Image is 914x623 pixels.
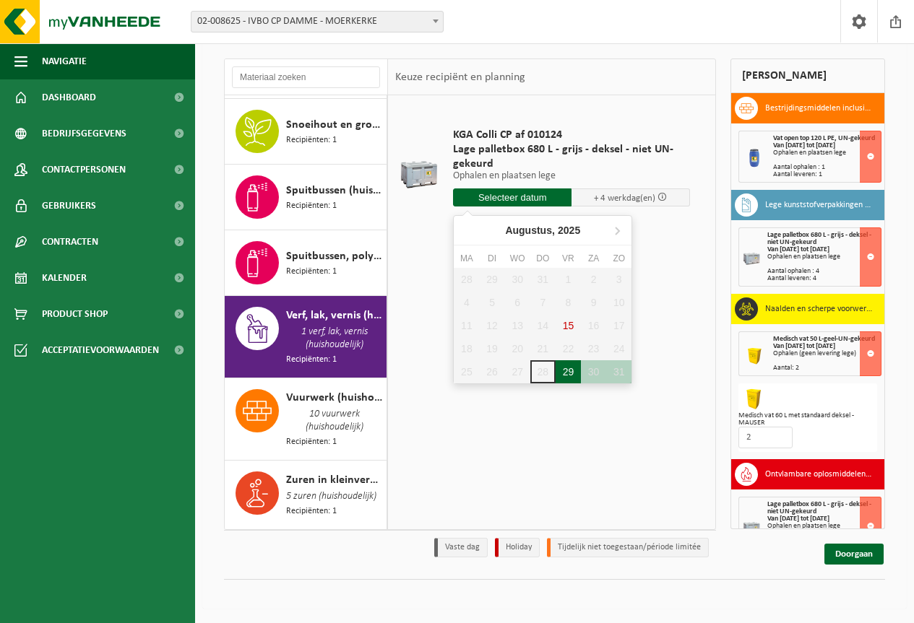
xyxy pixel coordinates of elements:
button: Spuitbussen, polyurethaan (PU) (huishoudelijk) Recipiënten: 1 [225,230,387,296]
span: Medisch vat 50 L-geel-UN-gekeurd [773,335,875,343]
span: Lage palletbox 680 L - grijs - deksel - niet UN-gekeurd [767,231,871,246]
div: wo [505,251,530,266]
div: Aantal ophalen : 4 [767,268,881,275]
span: Dashboard [42,79,96,116]
span: Recipiënten: 1 [286,353,337,367]
span: Spuitbussen, polyurethaan (PU) (huishoudelijk) [286,248,383,265]
button: Spuitbussen (huishoudelijk) Recipiënten: 1 [225,165,387,230]
div: Ophalen en plaatsen lege [767,523,881,530]
button: Vuurwerk (huishoudelijk) 10 vuurwerk (huishoudelijk) Recipiënten: 1 [225,378,387,461]
span: 10 vuurwerk (huishoudelijk) [286,406,383,435]
span: Contracten [42,224,98,260]
i: 2025 [558,225,580,235]
div: Aantal: 2 [773,365,881,372]
strong: Van [DATE] tot [DATE] [773,141,835,149]
a: Doorgaan [824,544,884,565]
input: Materiaal zoeken [232,66,380,88]
div: Aantal leveren: 1 [773,171,881,178]
button: Verf, lak, vernis (huishoudelijk) 1 verf, lak, vernis (huishoudelijk) Recipiënten: 1 [225,296,387,378]
span: 02-008625 - IVBO CP DAMME - MOERKERKE [191,11,444,32]
span: 5 zuren (huishoudelijk) [286,489,376,505]
img: 01-000468 [742,387,765,410]
span: 02-008625 - IVBO CP DAMME - MOERKERKE [191,12,443,32]
span: Kalender [42,260,87,296]
span: Snoeihout en groenafval Ø < 12 cm [286,116,383,134]
div: Ophalen en plaatsen lege [767,253,881,261]
span: Product Shop [42,296,108,332]
div: ma [454,251,479,266]
p: Ophalen en plaatsen lege [453,171,690,181]
h3: Ontvlambare oplosmiddelen (huishoudelijk) - 3 ontvlambare oplosmiddelen (huishoudelijk) [765,463,874,486]
span: 1 verf, lak, vernis (huishoudelijk) [286,324,383,353]
div: di [479,251,504,266]
strong: Van [DATE] tot [DATE] [767,245,829,253]
button: Zuren in kleinverpakking(huishoudelijk) 5 zuren (huishoudelijk) Recipiënten: 1 [225,461,387,529]
span: Navigatie [42,43,87,79]
button: Snoeihout en groenafval Ø < 12 cm Recipiënten: 1 [225,99,387,165]
span: Vat open top 120 L PE, UN-gekeurd [773,134,875,142]
div: Keuze recipiënt en planning [388,59,533,95]
h3: Naalden en scherpe voorwerpen (huishoudelijk) [765,297,874,321]
h3: Bestrijdingsmiddelen inclusief schimmelwerende beschermingsmiddelen (huishoudelijk) - 6 bestrijdi... [765,97,874,120]
span: Spuitbussen (huishoudelijk) [286,182,383,199]
span: + 4 werkdag(en) [594,193,655,203]
span: Lage palletbox 680 L - grijs - deksel - niet UN-gekeurd [767,500,871,515]
div: za [581,251,606,266]
span: Recipiënten: 1 [286,435,337,449]
span: Bedrijfsgegevens [42,116,126,152]
strong: Van [DATE] tot [DATE] [773,342,835,350]
span: Recipiënten: 1 [286,265,337,279]
span: Recipiënten: 1 [286,199,337,213]
span: Vuurwerk (huishoudelijk) [286,389,383,406]
span: Recipiënten: 1 [286,505,337,518]
div: [PERSON_NAME] [730,58,885,93]
li: Holiday [495,538,540,557]
div: 29 [556,360,581,383]
div: Aantal ophalen : 1 [773,164,881,171]
span: Recipiënten: 1 [286,134,337,147]
div: Ophalen (geen levering lege) [773,350,881,357]
span: KGA Colli CP af 010124 [453,128,690,142]
span: Contactpersonen [42,152,126,188]
li: Vaste dag [434,538,488,557]
li: Tijdelijk niet toegestaan/période limitée [547,538,709,557]
span: Lage palletbox 680 L - grijs - deksel - niet UN-gekeurd [453,142,690,171]
h3: Lege kunststofverpakkingen (huishoudelijk) [765,193,874,217]
span: Zuren in kleinverpakking(huishoudelijk) [286,471,383,489]
strong: Van [DATE] tot [DATE] [767,515,829,523]
span: Gebruikers [42,188,96,224]
div: vr [556,251,581,266]
div: Augustus, [499,219,586,242]
span: Acceptatievoorwaarden [42,332,159,368]
div: Ophalen en plaatsen lege [773,149,881,157]
div: Aantal leveren: 4 [767,275,881,282]
div: Medisch vat 60 L met standaard deksel - MAUSER [738,412,877,427]
div: zo [606,251,631,266]
span: Verf, lak, vernis (huishoudelijk) [286,307,383,324]
input: Selecteer datum [453,188,572,206]
div: do [530,251,556,266]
